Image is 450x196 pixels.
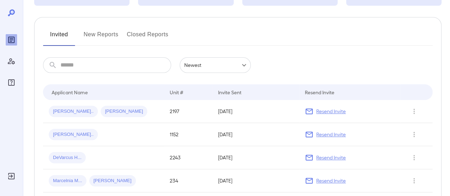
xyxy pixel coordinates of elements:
div: Manage Users [6,55,17,67]
p: Resend Invite [316,177,346,184]
div: Reports [6,34,17,46]
button: New Reports [84,29,118,46]
div: Applicant Name [52,88,88,96]
td: [DATE] [212,146,299,169]
p: Resend Invite [316,108,346,115]
span: [PERSON_NAME].. [49,108,98,115]
button: Closed Reports [127,29,169,46]
td: [DATE] [212,169,299,192]
td: 234 [164,169,212,192]
div: Unit # [170,88,183,96]
td: [DATE] [212,123,299,146]
span: Marcelnia M... [49,178,86,184]
td: 2197 [164,100,212,123]
p: Resend Invite [316,154,346,161]
div: Log Out [6,170,17,182]
span: DeVarcus H... [49,154,86,161]
button: Row Actions [408,129,420,140]
div: FAQ [6,77,17,88]
span: [PERSON_NAME] [101,108,147,115]
div: Newest [180,57,251,73]
button: Row Actions [408,175,420,186]
button: Row Actions [408,152,420,163]
div: Resend Invite [305,88,334,96]
div: Invite Sent [218,88,241,96]
td: 2243 [164,146,212,169]
span: [PERSON_NAME] [89,178,136,184]
button: Invited [43,29,75,46]
td: [DATE] [212,100,299,123]
button: Row Actions [408,106,420,117]
p: Resend Invite [316,131,346,138]
td: 1152 [164,123,212,146]
span: [PERSON_NAME].. [49,131,98,138]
